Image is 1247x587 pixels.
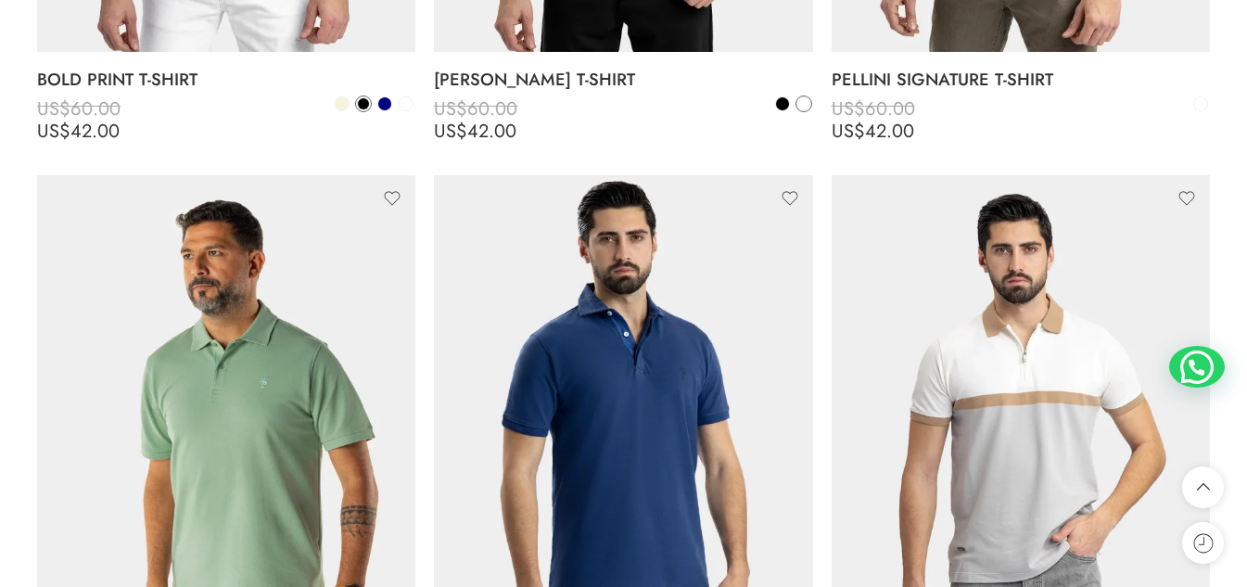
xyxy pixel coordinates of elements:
[398,96,414,112] a: White
[832,96,865,122] span: US$
[37,118,70,145] span: US$
[37,96,70,122] span: US$
[832,61,1210,98] a: PELLINI SIGNATURE T-SHIRT
[355,96,372,112] a: Black
[774,96,791,112] a: Black
[434,118,467,145] span: US$
[1192,96,1209,112] a: White
[795,96,812,112] a: White
[434,61,812,98] a: [PERSON_NAME] T-SHIRT
[434,96,467,122] span: US$
[334,96,350,112] a: Beige
[37,118,120,145] bdi: 42.00
[434,96,517,122] bdi: 60.00
[832,118,865,145] span: US$
[832,96,915,122] bdi: 60.00
[37,61,415,98] a: BOLD PRINT T-SHIRT
[376,96,393,112] a: Navy
[832,118,914,145] bdi: 42.00
[37,96,121,122] bdi: 60.00
[434,118,516,145] bdi: 42.00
